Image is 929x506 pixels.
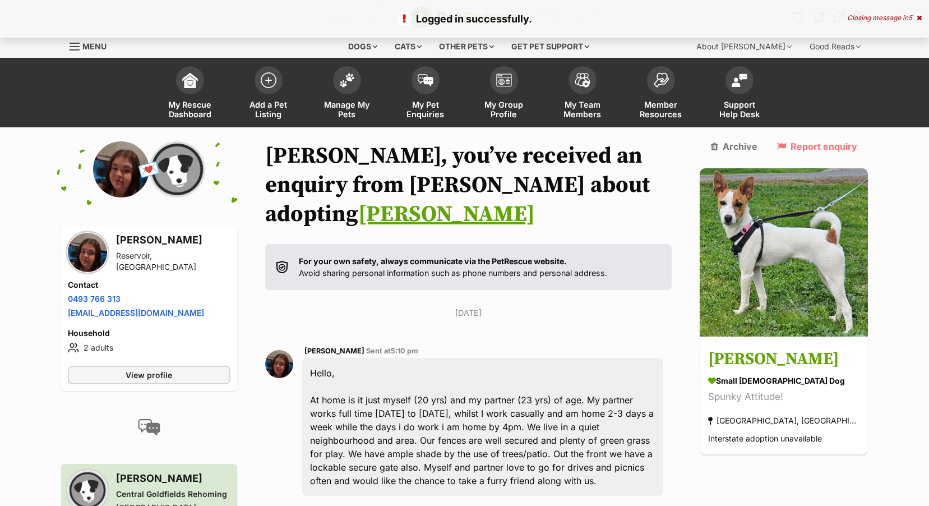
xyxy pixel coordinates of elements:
a: My Rescue Dashboard [151,61,229,127]
li: 2 adults [68,341,230,355]
span: Add a Pet Listing [243,100,294,119]
a: Manage My Pets [308,61,386,127]
img: Hayley Jones profile pic [265,350,293,378]
span: [PERSON_NAME] [304,347,364,355]
span: Menu [82,42,107,51]
a: My Team Members [543,61,622,127]
img: dashboard-icon-eb2f2d2d3e046f16d808141f083e7271f6b2e854fb5c12c21221c1fb7104beca.svg [182,72,198,88]
a: Member Resources [622,61,700,127]
div: Dogs [340,35,385,58]
div: Cats [387,35,429,58]
span: My Pet Enquiries [400,100,451,119]
img: add-pet-listing-icon-0afa8454b4691262ce3f59096e99ab1cd57d4a30225e0717b998d2c9b9846f56.svg [261,72,276,88]
img: manage-my-pets-icon-02211641906a0b7f246fdf0571729dbe1e7629f14944591b6c1af311fb30b64b.svg [339,73,355,88]
img: help-desk-icon-fdf02630f3aa405de69fd3d07c3f3aa587a6932b1a1747fa1d2bba05be0121f9.svg [732,73,747,87]
div: Good Reads [802,35,868,58]
a: Support Help Desk [700,61,779,127]
div: Reservoir, [GEOGRAPHIC_DATA] [116,250,230,273]
img: pet-enquiries-icon-7e3ad2cf08bfb03b45e93fb7055b45f3efa6380592205ae92323e6603595dc1f.svg [418,74,433,86]
img: Hayley Jones profile pic [68,233,107,272]
div: Other pets [431,35,502,58]
span: Member Resources [636,100,686,119]
div: Closing message in [847,14,922,22]
a: 0493 766 313 [68,294,121,303]
div: About [PERSON_NAME] [688,35,799,58]
span: 5 [908,13,912,22]
a: My Pet Enquiries [386,61,465,127]
h4: Household [68,328,230,339]
img: Hayley Jones profile pic [93,141,149,197]
span: Sent at [366,347,418,355]
img: group-profile-icon-3fa3cf56718a62981997c0bc7e787c4b2cf8bcc04b72c1350f741eb67cf2f40e.svg [496,73,512,87]
span: 5:10 pm [391,347,418,355]
p: [DATE] [265,307,672,319]
a: Menu [70,35,114,56]
h1: [PERSON_NAME], you’ve received an enquiry from [PERSON_NAME] about adopting [265,141,672,229]
span: 💌 [136,158,161,182]
a: Report enquiry [777,141,857,151]
div: Get pet support [503,35,597,58]
h3: [PERSON_NAME] [116,232,230,248]
img: Nellie [700,168,868,337]
img: member-resources-icon-8e73f808a243e03378d46382f2149f9095a855e16c252ad45f914b54edf8863c.svg [653,72,669,88]
div: Central Goldfields Rehoming [116,489,230,500]
h4: Contact [68,279,230,291]
img: conversation-icon-4a6f8262b818ee0b60e3300018af0b2d0b884aa5de6e9bcb8d3d4eeb1a70a7c4.svg [138,419,160,436]
div: Spunky Attitude! [708,390,859,405]
a: View profile [68,366,230,384]
span: Manage My Pets [322,100,372,119]
a: Add a Pet Listing [229,61,308,127]
div: Hello, At home is it just myself (20 yrs) and my partner (23 yrs) of age. My partner works full t... [302,358,664,496]
span: My Team Members [557,100,608,119]
span: Support Help Desk [714,100,765,119]
div: [GEOGRAPHIC_DATA], [GEOGRAPHIC_DATA] [708,413,859,429]
strong: For your own safety, always communicate via the PetRescue website. [299,256,567,266]
div: small [DEMOGRAPHIC_DATA] Dog [708,375,859,387]
a: [EMAIL_ADDRESS][DOMAIN_NAME] [68,308,204,318]
img: team-members-icon-5396bd8760b3fe7c0b43da4ab00e1e3bb1a5d9ba89233759b79545d2d3fc5d0d.svg [575,73,590,88]
p: Avoid sharing personal information such as phone numbers and personal address. [299,255,607,279]
a: Archive [711,141,757,151]
h3: [PERSON_NAME] [708,347,859,372]
h3: [PERSON_NAME] [116,471,230,486]
span: Interstate adoption unavailable [708,434,822,444]
p: Logged in successfully. [11,11,918,26]
img: Central Goldfields Rehoming profile pic [149,141,205,197]
span: View profile [126,369,172,381]
span: My Rescue Dashboard [165,100,215,119]
span: My Group Profile [479,100,529,119]
a: [PERSON_NAME] [358,200,535,228]
a: My Group Profile [465,61,543,127]
a: [PERSON_NAME] small [DEMOGRAPHIC_DATA] Dog Spunky Attitude! [GEOGRAPHIC_DATA], [GEOGRAPHIC_DATA] ... [700,339,868,455]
